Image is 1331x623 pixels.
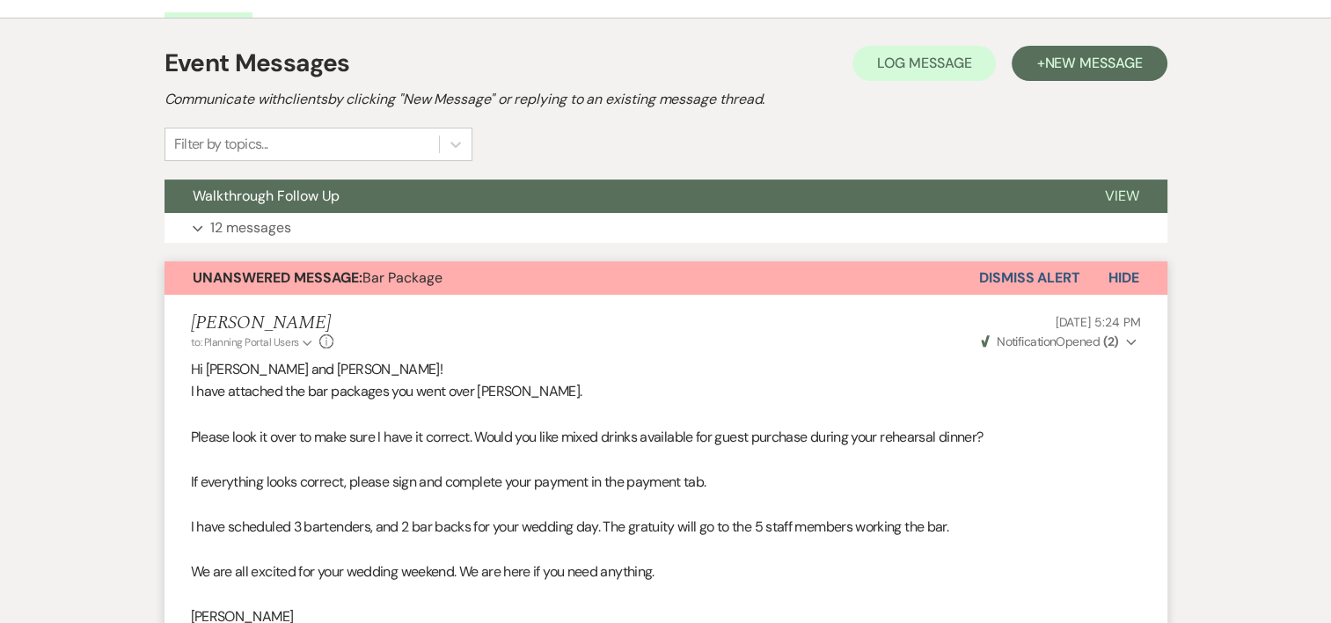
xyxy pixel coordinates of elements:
p: Please look it over to make sure I have it correct. Would you like mixed drinks available for gue... [191,426,1141,449]
span: Hide [1108,268,1139,287]
h2: Communicate with clients by clicking "New Message" or replying to an existing message thread. [165,89,1167,110]
span: Bar Package [193,268,442,287]
button: 12 messages [165,213,1167,243]
span: Opened [981,333,1119,349]
span: Log Message [877,54,971,72]
strong: ( 2 ) [1102,333,1118,349]
button: Dismiss Alert [979,261,1080,295]
span: View [1105,187,1139,205]
button: View [1077,180,1167,213]
button: +New Message [1012,46,1166,81]
p: Hi [PERSON_NAME] and [PERSON_NAME]! [191,358,1141,381]
button: Hide [1080,261,1167,295]
button: NotificationOpened (2) [978,333,1141,351]
span: Notification [997,333,1056,349]
strong: Unanswered Message: [193,268,362,287]
span: New Message [1044,54,1142,72]
p: If everything looks correct, please sign and complete your payment in the payment tab. [191,471,1141,494]
p: I have attached the bar packages you went over [PERSON_NAME]. [191,380,1141,403]
span: to: Planning Portal Users [191,335,299,349]
button: Unanswered Message:Bar Package [165,261,979,295]
button: Log Message [852,46,996,81]
button: to: Planning Portal Users [191,334,316,350]
h5: [PERSON_NAME] [191,312,334,334]
h1: Event Messages [165,45,350,82]
p: 12 messages [210,216,291,239]
button: Walkthrough Follow Up [165,180,1077,213]
p: I have scheduled 3 bartenders, and 2 bar backs for your wedding day. The gratuity will go to the ... [191,516,1141,539]
div: Filter by topics... [174,134,268,155]
span: Walkthrough Follow Up [193,187,340,205]
p: We are all excited for your wedding weekend. We are here if you need anything. [191,561,1141,583]
span: [DATE] 5:24 PM [1055,314,1140,330]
